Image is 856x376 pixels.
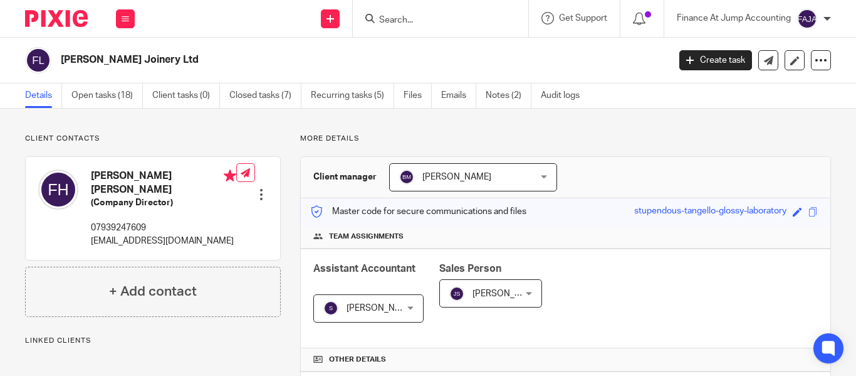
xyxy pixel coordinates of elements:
[25,47,51,73] img: svg%3E
[152,83,220,108] a: Client tasks (0)
[300,134,831,144] p: More details
[71,83,143,108] a: Open tasks (18)
[559,14,607,23] span: Get Support
[313,264,415,274] span: Assistant Accountant
[378,15,491,26] input: Search
[347,304,423,313] span: [PERSON_NAME] B
[25,10,88,27] img: Pixie
[25,336,281,346] p: Linked clients
[486,83,531,108] a: Notes (2)
[472,289,541,298] span: [PERSON_NAME]
[25,134,281,144] p: Client contacts
[329,355,386,365] span: Other details
[439,264,501,274] span: Sales Person
[91,235,236,247] p: [EMAIL_ADDRESS][DOMAIN_NAME]
[399,169,414,185] img: svg%3E
[329,232,404,242] span: Team assignments
[441,83,476,108] a: Emails
[229,83,301,108] a: Closed tasks (7)
[541,83,589,108] a: Audit logs
[449,286,464,301] img: svg%3E
[677,12,791,24] p: Finance At Jump Accounting
[404,83,432,108] a: Files
[61,53,541,67] h2: [PERSON_NAME] Joinery Ltd
[25,83,62,108] a: Details
[91,196,236,209] h5: (Company Director)
[313,171,377,183] h3: Client manager
[91,169,236,196] h4: [PERSON_NAME] [PERSON_NAME]
[224,169,236,182] i: Primary
[311,83,394,108] a: Recurring tasks (5)
[38,169,78,210] img: svg%3E
[634,205,786,219] div: stupendous-tangello-glossy-laboratory
[310,205,526,218] p: Master code for secure communications and files
[679,50,752,70] a: Create task
[109,282,197,301] h4: + Add contact
[422,173,491,181] span: [PERSON_NAME]
[797,9,817,29] img: svg%3E
[91,222,236,234] p: 07939247609
[323,301,338,316] img: svg%3E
